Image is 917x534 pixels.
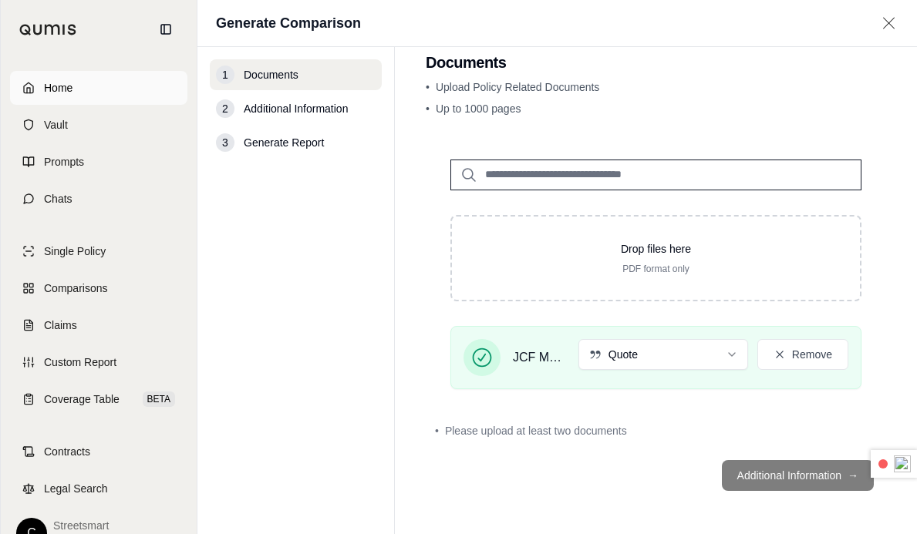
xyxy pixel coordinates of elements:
[435,423,439,438] span: •
[426,102,430,115] span: •
[44,80,72,96] span: Home
[10,435,187,469] a: Contracts
[19,24,77,35] img: Qumis Logo
[513,348,566,367] span: JCF Masonry LLC - Quote - CONTRACTOR (1).pdf
[757,339,848,370] button: Remove
[10,308,187,342] a: Claims
[10,71,187,105] a: Home
[44,117,68,133] span: Vault
[10,234,187,268] a: Single Policy
[244,67,298,82] span: Documents
[10,271,187,305] a: Comparisons
[44,444,90,459] span: Contracts
[44,280,107,296] span: Comparisons
[10,472,187,505] a: Legal Search
[477,263,835,275] p: PDF format only
[44,243,106,259] span: Single Policy
[216,133,234,152] div: 3
[10,108,187,142] a: Vault
[153,17,178,42] button: Collapse sidebar
[44,391,120,407] span: Coverage Table
[10,182,187,216] a: Chats
[244,101,348,116] span: Additional Information
[44,191,72,207] span: Chats
[436,81,599,93] span: Upload Policy Related Documents
[143,391,175,407] span: BETA
[10,345,187,379] a: Custom Report
[445,423,627,438] span: Please upload at least two documents
[44,154,84,170] span: Prompts
[216,12,361,34] h1: Generate Comparison
[44,354,116,370] span: Custom Report
[426,81,430,93] span: •
[53,518,164,533] span: Streetsmart
[436,102,521,115] span: Up to 1000 pages
[216,65,234,84] div: 1
[426,52,886,73] h2: Documents
[216,99,234,118] div: 2
[477,241,835,257] p: Drop files here
[44,317,77,333] span: Claims
[10,145,187,179] a: Prompts
[10,382,187,416] a: Coverage TableBETA
[44,481,108,496] span: Legal Search
[244,135,324,150] span: Generate Report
